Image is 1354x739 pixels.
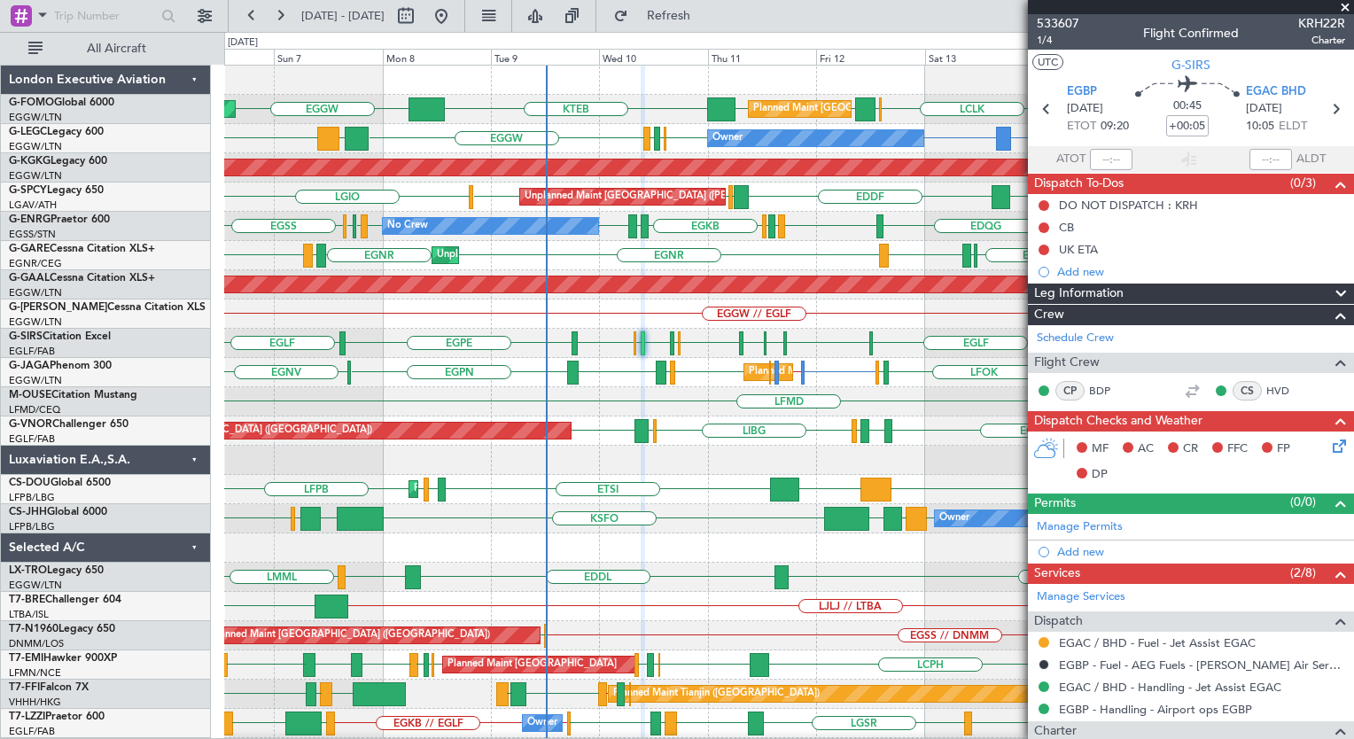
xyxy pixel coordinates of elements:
[1246,100,1282,118] span: [DATE]
[1092,440,1109,458] span: MF
[9,127,104,137] a: G-LEGCLegacy 600
[9,478,51,488] span: CS-DOU
[9,361,112,371] a: G-JAGAPhenom 300
[1037,518,1123,536] a: Manage Permits
[9,361,50,371] span: G-JAGA
[1290,174,1316,192] span: (0/3)
[1034,494,1076,514] span: Permits
[54,3,156,29] input: Trip Number
[1089,383,1129,399] a: BDP
[1034,411,1202,432] span: Dispatch Checks and Weather
[9,228,56,241] a: EGSS/STN
[925,49,1033,65] div: Sat 13
[816,49,924,65] div: Fri 12
[632,10,706,22] span: Refresh
[9,273,50,284] span: G-GAAL
[9,624,115,634] a: T7-N1960Legacy 650
[9,478,111,488] a: CS-DOUGlobal 6500
[1056,151,1086,168] span: ATOT
[19,35,192,63] button: All Aircraft
[9,653,117,664] a: T7-EMIHawker 900XP
[9,507,107,517] a: CS-JHHGlobal 6000
[9,156,51,167] span: G-KGKG
[1059,635,1256,650] a: EGAC / BHD - Fuel - Jet Assist EGAC
[387,213,428,239] div: No Crew
[749,359,1028,385] div: Planned Maint [GEOGRAPHIC_DATA] ([GEOGRAPHIC_DATA])
[9,156,107,167] a: G-KGKGLegacy 600
[1037,330,1114,347] a: Schedule Crew
[9,111,62,124] a: EGGW/LTN
[198,622,490,649] div: Unplanned Maint [GEOGRAPHIC_DATA] ([GEOGRAPHIC_DATA])
[1290,564,1316,582] span: (2/8)
[1138,440,1154,458] span: AC
[9,682,89,693] a: T7-FFIFalcon 7X
[1183,440,1198,458] span: CR
[753,96,1032,122] div: Planned Maint [GEOGRAPHIC_DATA] ([GEOGRAPHIC_DATA])
[1227,440,1248,458] span: FFC
[9,127,47,137] span: G-LEGC
[9,520,55,533] a: LFPB/LBG
[9,169,62,183] a: EGGW/LTN
[9,198,57,212] a: LGAV/ATH
[9,712,105,722] a: T7-LZZIPraetor 600
[9,624,58,634] span: T7-N1960
[525,183,812,210] div: Unplanned Maint [GEOGRAPHIC_DATA] ([PERSON_NAME] Intl)
[1037,33,1079,48] span: 1/4
[1266,383,1306,399] a: HVD
[9,653,43,664] span: T7-EMI
[9,403,60,416] a: LFMD/CEQ
[1037,14,1079,33] span: 533607
[9,507,47,517] span: CS-JHH
[9,712,45,722] span: T7-LZZI
[9,302,206,313] a: G-[PERSON_NAME]Cessna Citation XLS
[9,579,62,592] a: EGGW/LTN
[301,8,385,24] span: [DATE] - [DATE]
[1034,353,1100,373] span: Flight Crew
[9,565,47,576] span: LX-TRO
[1034,174,1124,194] span: Dispatch To-Dos
[383,49,491,65] div: Mon 8
[9,725,55,738] a: EGLF/FAB
[1246,83,1306,101] span: EGAC BHD
[437,242,597,268] div: Unplanned Maint [PERSON_NAME]
[9,214,51,225] span: G-ENRG
[1055,381,1085,401] div: CP
[605,2,712,30] button: Refresh
[9,331,43,342] span: G-SIRS
[1034,564,1080,584] span: Services
[93,417,372,444] div: Planned Maint [GEOGRAPHIC_DATA] ([GEOGRAPHIC_DATA])
[712,125,743,152] div: Owner
[527,710,557,736] div: Owner
[1067,83,1097,101] span: EGBP
[1059,680,1281,695] a: EGAC / BHD - Handling - Jet Assist EGAC
[1092,466,1108,484] span: DP
[1233,381,1262,401] div: CS
[599,49,707,65] div: Wed 10
[9,390,137,401] a: M-OUSECitation Mustang
[9,286,62,299] a: EGGW/LTN
[1034,284,1124,304] span: Leg Information
[9,302,107,313] span: G-[PERSON_NAME]
[9,565,104,576] a: LX-TROLegacy 650
[9,374,62,387] a: EGGW/LTN
[9,419,128,430] a: G-VNORChallenger 650
[1298,33,1345,48] span: Charter
[9,273,155,284] a: G-GAALCessna Citation XLS+
[1057,544,1345,559] div: Add new
[9,244,50,254] span: G-GARE
[46,43,187,55] span: All Aircraft
[1090,149,1132,170] input: --:--
[9,696,61,709] a: VHHH/HKG
[491,49,599,65] div: Tue 9
[1059,220,1074,235] div: CB
[613,681,820,707] div: Planned Maint Tianjin ([GEOGRAPHIC_DATA])
[9,491,55,504] a: LFPB/LBG
[1173,97,1202,115] span: 00:45
[1277,440,1290,458] span: FP
[447,651,617,678] div: Planned Maint [GEOGRAPHIC_DATA]
[1067,118,1096,136] span: ETOT
[9,140,62,153] a: EGGW/LTN
[939,505,969,532] div: Owner
[9,315,62,329] a: EGGW/LTN
[9,390,51,401] span: M-OUSE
